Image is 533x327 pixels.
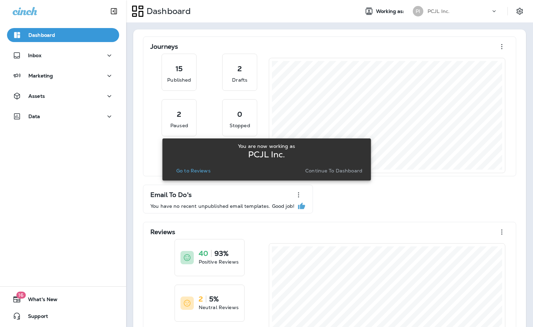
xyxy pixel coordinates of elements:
button: Continue to Dashboard [302,166,365,176]
p: Dashboard [144,6,191,16]
button: Marketing [7,69,119,83]
span: Working as: [376,8,406,14]
button: Inbox [7,48,119,62]
button: Collapse Sidebar [104,4,124,18]
p: You have no recent unpublished email templates. Good job! [150,203,294,209]
p: Reviews [150,229,175,236]
button: Data [7,109,119,123]
span: Support [21,313,48,322]
p: PCJL Inc. [248,152,285,157]
button: 16What's New [7,292,119,306]
p: Continue to Dashboard [305,168,362,173]
p: Dashboard [28,32,55,38]
p: Journeys [150,43,178,50]
p: Inbox [28,53,41,58]
button: Go to Reviews [173,166,213,176]
span: What's New [21,297,57,305]
button: Settings [513,5,526,18]
button: Support [7,309,119,323]
button: Dashboard [7,28,119,42]
button: Assets [7,89,119,103]
p: Go to Reviews [176,168,211,173]
p: Assets [28,93,45,99]
p: Email To Do's [150,191,192,198]
p: PCJL Inc. [428,8,450,14]
p: Data [28,114,40,119]
p: You are now working as [238,143,295,149]
div: PI [413,6,423,16]
span: 16 [16,292,26,299]
p: Marketing [28,73,53,79]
